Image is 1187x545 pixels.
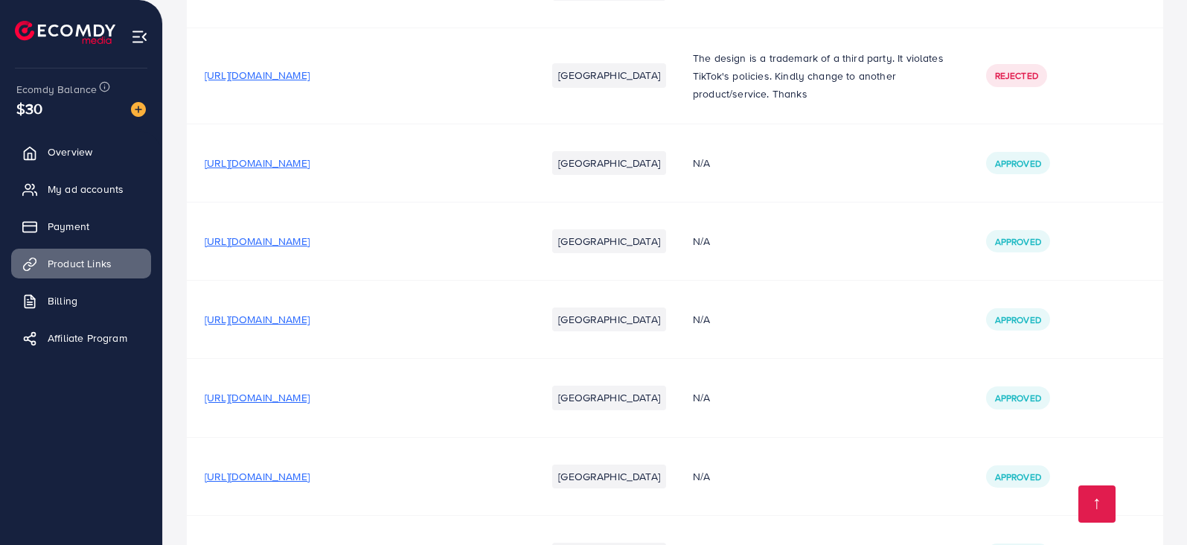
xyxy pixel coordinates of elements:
[693,469,710,484] span: N/A
[11,249,151,278] a: Product Links
[16,82,97,97] span: Ecomdy Balance
[205,469,310,484] span: [URL][DOMAIN_NAME]
[11,174,151,204] a: My ad accounts
[995,471,1041,483] span: Approved
[552,151,666,175] li: [GEOGRAPHIC_DATA]
[48,293,77,308] span: Billing
[552,465,666,488] li: [GEOGRAPHIC_DATA]
[11,286,151,316] a: Billing
[693,156,710,170] span: N/A
[205,234,310,249] span: [URL][DOMAIN_NAME]
[205,390,310,405] span: [URL][DOMAIN_NAME]
[552,229,666,253] li: [GEOGRAPHIC_DATA]
[552,386,666,409] li: [GEOGRAPHIC_DATA]
[995,157,1041,170] span: Approved
[131,28,148,45] img: menu
[11,137,151,167] a: Overview
[552,307,666,331] li: [GEOGRAPHIC_DATA]
[693,49,950,103] p: The design is a trademark of a third party. It violates TikTok's policies. Kindly change to anoth...
[995,392,1041,404] span: Approved
[995,235,1041,248] span: Approved
[48,331,127,345] span: Affiliate Program
[995,313,1041,326] span: Approved
[48,182,124,197] span: My ad accounts
[11,323,151,353] a: Affiliate Program
[693,312,710,327] span: N/A
[205,156,310,170] span: [URL][DOMAIN_NAME]
[205,68,310,83] span: [URL][DOMAIN_NAME]
[16,98,42,119] span: $30
[1124,478,1176,534] iframe: Chat
[552,63,666,87] li: [GEOGRAPHIC_DATA]
[48,256,112,271] span: Product Links
[693,234,710,249] span: N/A
[11,211,151,241] a: Payment
[15,21,115,44] img: logo
[995,69,1038,82] span: Rejected
[693,390,710,405] span: N/A
[205,312,310,327] span: [URL][DOMAIN_NAME]
[48,219,89,234] span: Payment
[131,102,146,117] img: image
[48,144,92,159] span: Overview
